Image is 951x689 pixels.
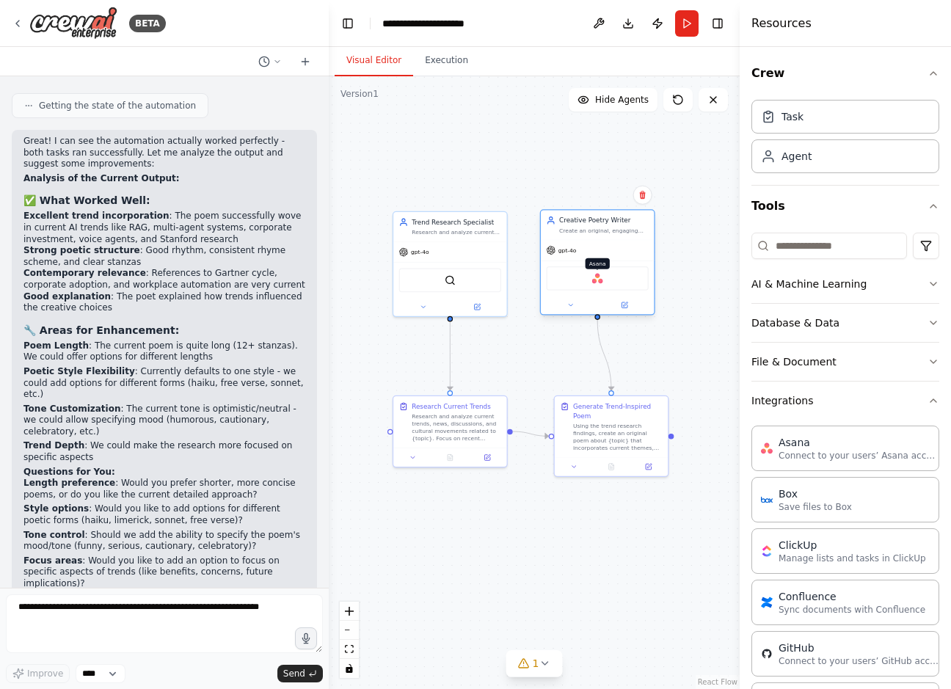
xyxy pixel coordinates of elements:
li: : References to Gartner cycle, corporate adoption, and workplace automation are very current [23,268,305,291]
g: Edge from 58f93b6c-c83b-4282-baa1-c9ca65263a4f to cdb414b1-3c5f-444e-83ef-ec8628e66f79 [445,321,455,390]
strong: 🔧 Areas for Enhancement: [23,324,179,336]
div: ClickUp [779,538,926,553]
p: : Would you like to add an option to focus on specific aspects of trends (like benefits, concerns... [23,555,305,590]
div: Creative Poetry WriterCreate an original, engaging poem about {topic} that incorporates current t... [540,211,655,317]
span: gpt-4o [558,247,577,254]
button: Hide Agents [569,88,657,112]
div: Box [779,486,852,501]
div: Generate Trend-Inspired PoemUsing the trend research findings, create an original poem about {top... [554,395,669,477]
strong: Excellent trend incorporation [23,211,170,221]
strong: Good explanation [23,291,111,302]
img: Asana [761,442,773,454]
div: GitHub [779,641,940,655]
div: Research and analyze current trends, news, discussions, and cultural movements related to {topic}... [412,413,501,442]
button: No output available [431,452,470,463]
div: Generate Trend-Inspired Poem [573,402,663,420]
span: Improve [27,668,63,679]
button: Hide left sidebar [338,13,358,34]
img: Logo [29,7,117,40]
p: Great! I can see the automation actually worked perfectly - both tasks ran successfully. Let me a... [23,136,305,170]
img: SerperDevTool [445,274,456,285]
p: : The current tone is optimistic/neutral - we could allow specifying mood (humorous, cautionary, ... [23,404,305,438]
button: Switch to previous chat [252,53,288,70]
button: Start a new chat [294,53,317,70]
div: Crew [751,94,939,185]
g: Edge from cdb414b1-3c5f-444e-83ef-ec8628e66f79 to 1c210e2b-d665-47ff-bae4-6b99d372d6a6 [513,427,549,441]
button: Click to speak your automation idea [295,627,317,649]
strong: ✅ What Worked Well: [23,194,150,206]
p: : The current poem is quite long (12+ stanzas). We could offer options for different lengths [23,340,305,363]
img: Confluence [761,597,773,608]
strong: Tone control [23,530,85,540]
strong: Style options [23,503,89,514]
button: toggle interactivity [340,659,359,678]
strong: Contemporary relevance [23,268,146,278]
img: GitHub [761,648,773,660]
div: Task [781,109,804,124]
img: Asana [592,273,603,284]
span: Hide Agents [595,94,649,106]
img: ClickUp [761,545,773,557]
div: Using the trend research findings, create an original poem about {topic} that incorporates curren... [573,422,663,451]
div: Trend Research SpecialistResearch and analyze current trends, developments, and popular discussio... [393,211,508,317]
p: : Would you prefer shorter, more concise poems, or do you like the current detailed approach? [23,478,305,500]
div: BETA [129,15,166,32]
button: Open in side panel [451,302,503,313]
span: 1 [533,656,539,671]
p: : We could make the research more focused on specific aspects [23,440,305,463]
button: zoom in [340,602,359,621]
div: Research Current TrendsResearch and analyze current trends, news, discussions, and cultural movem... [393,395,508,468]
strong: Tone Customization [23,404,121,414]
button: Send [277,665,323,682]
li: : Good rhythm, consistent rhyme scheme, and clear stanzas [23,245,305,268]
button: zoom out [340,621,359,640]
strong: Focus areas [23,555,82,566]
button: Execution [413,45,480,76]
strong: Trend Depth [23,440,84,451]
span: Getting the state of the automation [39,100,196,112]
h4: Resources [751,15,812,32]
button: Integrations [751,382,939,420]
button: Open in side panel [633,462,664,473]
nav: breadcrumb [382,16,496,31]
li: : The poet explained how trends influenced the creative choices [23,291,305,314]
button: Open in side panel [598,299,650,310]
strong: Length preference [23,478,115,488]
button: File & Document [751,343,939,381]
button: Tools [751,186,939,227]
span: gpt-4o [411,249,429,256]
button: No output available [591,462,630,473]
button: AI & Machine Learning [751,265,939,303]
button: Improve [6,664,70,683]
button: 1 [506,650,563,677]
a: React Flow attribution [698,678,737,686]
p: Save files to Box [779,501,852,513]
strong: Poem Length [23,340,89,351]
p: : Should we add the ability to specify the poem's mood/tone (funny, serious, cautionary, celebrat... [23,530,305,553]
button: Open in side panel [471,452,503,463]
button: fit view [340,640,359,659]
div: Version 1 [340,88,379,100]
img: Box [761,494,773,506]
button: Crew [751,53,939,94]
div: Research Current Trends [412,402,491,412]
p: Sync documents with Confluence [779,604,925,616]
button: Hide right sidebar [707,13,728,34]
div: Create an original, engaging poem about {topic} that incorporates current trends and cultural ref... [559,227,649,234]
div: Asana [779,435,940,450]
div: Research and analyze current trends, developments, and popular discussions about {topic}, identif... [412,229,501,236]
p: Connect to your users’ Asana accounts [779,450,940,462]
div: React Flow controls [340,602,359,678]
button: Database & Data [751,304,939,342]
li: : The poem successfully wove in current AI trends like RAG, multi-agent systems, corporate invest... [23,211,305,245]
p: : Currently defaults to one style - we could add options for different forms (haiku, free verse, ... [23,366,305,401]
div: Trend Research Specialist [412,218,501,227]
span: Send [283,668,305,679]
strong: Poetic Style Flexibility [23,366,135,376]
g: Edge from 30f6798e-60f6-49bd-8535-0eb9dc90fb9b to 1c210e2b-d665-47ff-bae4-6b99d372d6a6 [593,320,616,390]
p: Connect to your users’ GitHub accounts [779,655,940,667]
strong: Strong poetic structure [23,245,140,255]
strong: Questions for You: [23,467,115,477]
div: Creative Poetry Writer [559,216,649,225]
p: : Would you like to add options for different poetic forms (haiku, limerick, sonnet, free verse)? [23,503,305,526]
